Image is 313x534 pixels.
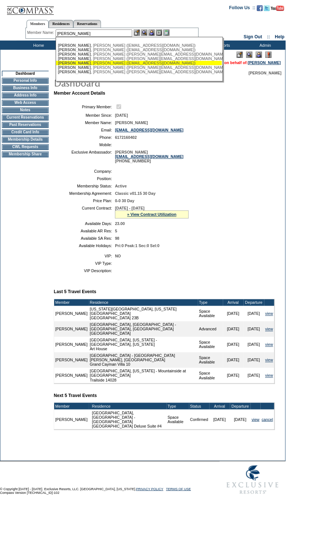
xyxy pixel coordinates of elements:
td: [DATE] [223,306,243,321]
a: view [265,327,273,331]
span: [PERSON_NAME] [58,43,91,48]
td: Space Available [198,337,223,352]
b: Last 5 Travel Events [54,289,96,294]
td: Credit Card Info [2,129,49,135]
a: Reservations [73,20,101,28]
img: Edit Mode [236,52,243,58]
span: Active [115,184,127,188]
img: View [141,29,147,36]
a: Subscribe to our YouTube Channel [271,7,284,12]
span: 0-0 30 Day [115,199,134,203]
td: Address Info [2,92,49,98]
td: [DATE] [243,352,264,368]
span: 23.00 [115,221,125,226]
td: Available SA Res: [57,236,112,240]
span: [PERSON_NAME] [58,65,91,70]
td: Space Available [198,352,223,368]
td: Personal Info [2,78,49,84]
div: , [PERSON_NAME] ([PERSON_NAME][EMAIL_ADDRESS][DOMAIN_NAME]) [58,70,220,74]
span: [DATE] - [DATE] [115,206,144,210]
td: Primary Member: [57,103,112,110]
td: Arrival [223,299,243,306]
td: [PERSON_NAME] [54,409,89,429]
td: Member [54,403,89,409]
td: Follow Us :: [229,4,255,13]
div: , [PERSON_NAME] ([EMAIL_ADDRESS][DOMAIN_NAME]) [58,43,220,48]
td: [PERSON_NAME] [54,337,89,352]
a: [PERSON_NAME] [248,60,281,65]
td: [PERSON_NAME] [54,368,89,383]
td: Departure [243,299,264,306]
td: Available AR Res: [57,229,112,233]
td: [PERSON_NAME] [54,321,89,337]
div: Member Name: [27,29,56,36]
b: Next 5 Travel Events [54,393,97,398]
td: Residence [89,299,198,306]
img: Impersonate [148,29,155,36]
span: 98 [115,236,119,240]
td: Phone: [57,135,112,140]
a: [EMAIL_ADDRESS][DOMAIN_NAME] [115,128,183,132]
a: PRIVACY POLICY [136,487,163,491]
td: [US_STATE][GEOGRAPHIC_DATA], [US_STATE][GEOGRAPHIC_DATA] [GEOGRAPHIC_DATA] 23B [89,306,198,321]
td: [PERSON_NAME] [54,352,89,368]
span: [DATE] [115,113,128,117]
td: Confirmed [189,409,209,429]
td: CWL Requests [2,144,49,150]
td: [DATE] [223,337,243,352]
td: Price Plan: [57,199,112,203]
td: Advanced [198,321,223,337]
a: Residences [49,20,73,28]
td: Space Available [166,409,189,429]
span: [PERSON_NAME] [58,70,91,74]
div: , [PERSON_NAME] ([EMAIL_ADDRESS][DOMAIN_NAME]) [58,61,220,65]
td: Residence [91,403,166,409]
td: Notes [2,107,49,113]
td: VIP Type: [57,261,112,266]
a: view [265,358,273,362]
a: Help [275,34,284,39]
div: , [PERSON_NAME] ([PERSON_NAME][EMAIL_ADDRESS][DOMAIN_NAME]) [58,52,220,56]
img: Log Concern/Member Elevation [265,52,271,58]
span: [PERSON_NAME] [58,56,91,61]
span: [PERSON_NAME] [115,120,148,125]
td: Mobile: [57,143,112,147]
img: Impersonate [256,52,262,58]
span: NO [115,254,121,258]
a: view [265,311,273,316]
td: [DATE] [209,409,230,429]
span: Pri:0 Peak:1 Sec:0 Sel:0 [115,243,159,248]
td: [DATE] [243,368,264,383]
b: Member Account Details [54,91,105,96]
td: Exclusive Ambassador: [57,150,112,163]
td: Current Contract: [57,206,112,218]
a: Become our fan on Facebook [257,7,263,12]
td: Current Reservations [2,115,49,120]
a: Sign Out [243,34,262,39]
td: [DATE] [223,368,243,383]
td: [GEOGRAPHIC_DATA], [GEOGRAPHIC_DATA] - [GEOGRAPHIC_DATA], [GEOGRAPHIC_DATA] [GEOGRAPHIC_DATA] [89,321,198,337]
td: Space Available [198,306,223,321]
td: Type [166,403,189,409]
span: Classic v01.15 30 Day [115,191,155,196]
td: Position: [57,176,112,181]
td: Member Name: [57,120,112,125]
td: Available Days: [57,221,112,226]
img: pgTtlDashboard.gif [53,75,201,90]
td: Email: [57,128,112,132]
img: Reservations [156,29,162,36]
a: Follow us on Twitter [264,7,270,12]
td: Home [17,41,59,50]
td: Web Access [2,100,49,106]
td: [GEOGRAPHIC_DATA], [US_STATE] - Mountainside at [GEOGRAPHIC_DATA] Trailside 14028 [89,368,198,383]
div: , [PERSON_NAME] ([EMAIL_ADDRESS][DOMAIN_NAME]) [58,48,220,52]
td: VIP Description: [57,268,112,273]
td: Admin [243,41,285,50]
a: view [252,417,259,421]
td: [DATE] [243,337,264,352]
span: [PERSON_NAME] [58,61,91,65]
img: Become our fan on Facebook [257,5,263,11]
td: [GEOGRAPHIC_DATA] - [GEOGRAPHIC_DATA][PERSON_NAME], [GEOGRAPHIC_DATA] Grand Cayman Villa 10 [89,352,198,368]
span: [PERSON_NAME] [58,52,91,56]
img: View Mode [246,52,252,58]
